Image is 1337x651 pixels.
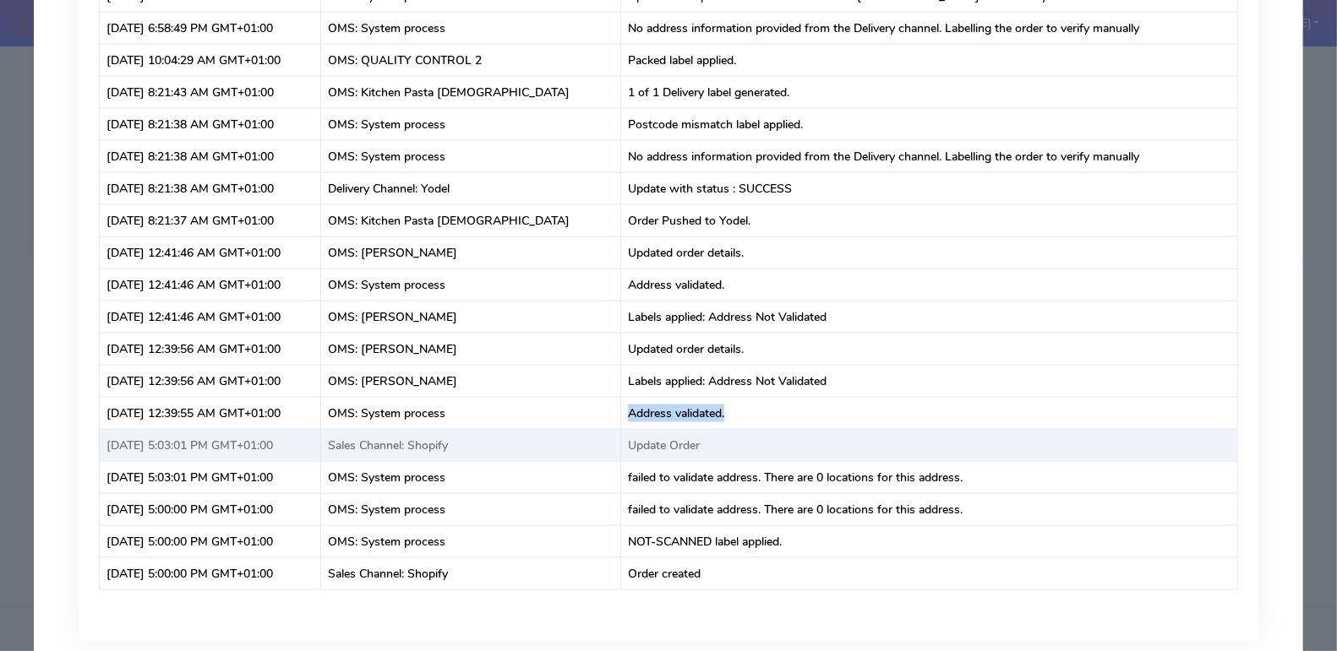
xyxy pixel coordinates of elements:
[321,44,621,76] td: OMS: QUALITY CONTROL 2
[621,44,1237,76] td: Packed label applied.
[100,108,321,140] td: [DATE] 8:21:38 AM GMT+01:00
[100,365,321,397] td: [DATE] 12:39:56 AM GMT+01:00
[321,172,621,204] td: Delivery Channel: Yodel
[100,44,321,76] td: [DATE] 10:04:29 AM GMT+01:00
[321,365,621,397] td: OMS: [PERSON_NAME]
[321,461,621,493] td: OMS: System process
[100,12,321,44] td: [DATE] 6:58:49 PM GMT+01:00
[621,76,1237,108] td: 1 of 1 Delivery label generated.
[100,493,321,525] td: [DATE] 5:00:00 PM GMT+01:00
[321,140,621,172] td: OMS: System process
[100,76,321,108] td: [DATE] 8:21:43 AM GMT+01:00
[621,301,1237,333] td: Labels applied: Address Not Validated
[321,525,621,557] td: OMS: System process
[100,204,321,236] td: [DATE] 8:21:37 AM GMT+01:00
[100,236,321,269] td: [DATE] 12:41:46 AM GMT+01:00
[321,236,621,269] td: OMS: [PERSON_NAME]
[621,397,1237,429] td: Address validated.
[621,108,1237,140] td: Postcode mismatch label applied.
[100,429,321,461] td: [DATE] 5:03:01 PM GMT+01:00
[621,269,1237,301] td: Address validated.
[321,301,621,333] td: OMS: [PERSON_NAME]
[100,525,321,557] td: [DATE] 5:00:00 PM GMT+01:00
[621,333,1237,365] td: Updated order details.
[621,204,1237,236] td: Order Pushed to Yodel.
[621,525,1237,557] td: NOT-SCANNED label applied.
[100,461,321,493] td: [DATE] 5:03:01 PM GMT+01:00
[100,172,321,204] td: [DATE] 8:21:38 AM GMT+01:00
[321,12,621,44] td: OMS: System process
[321,76,621,108] td: OMS: Kitchen Pasta [DEMOGRAPHIC_DATA]
[100,301,321,333] td: [DATE] 12:41:46 AM GMT+01:00
[321,557,621,589] td: Sales Channel: Shopify
[321,204,621,236] td: OMS: Kitchen Pasta [DEMOGRAPHIC_DATA]
[100,397,321,429] td: [DATE] 12:39:55 AM GMT+01:00
[100,269,321,301] td: [DATE] 12:41:46 AM GMT+01:00
[321,493,621,525] td: OMS: System process
[621,140,1237,172] td: No address information provided from the Delivery channel. Labelling the order to verify manually
[621,557,1237,589] td: Order created
[621,461,1237,493] td: failed to validate address. There are 0 locations for this address.
[621,429,1237,461] td: Update Order
[621,12,1237,44] td: No address information provided from the Delivery channel. Labelling the order to verify manually
[621,172,1237,204] td: Update with status : SUCCESS
[321,397,621,429] td: OMS: System process
[621,493,1237,525] td: failed to validate address. There are 0 locations for this address.
[100,140,321,172] td: [DATE] 8:21:38 AM GMT+01:00
[321,333,621,365] td: OMS: [PERSON_NAME]
[100,557,321,589] td: [DATE] 5:00:00 PM GMT+01:00
[621,365,1237,397] td: Labels applied: Address Not Validated
[321,108,621,140] td: OMS: System process
[621,236,1237,269] td: Updated order details.
[100,333,321,365] td: [DATE] 12:39:56 AM GMT+01:00
[321,429,621,461] td: Sales Channel: Shopify
[321,269,621,301] td: OMS: System process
